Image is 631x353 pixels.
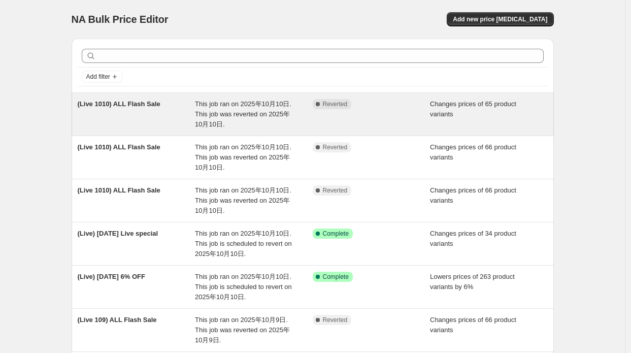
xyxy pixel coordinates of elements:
[86,73,110,81] span: Add filter
[430,186,516,204] span: Changes prices of 66 product variants
[430,100,516,118] span: Changes prices of 65 product variants
[195,100,291,128] span: This job ran on 2025年10月10日. This job was reverted on 2025年10月10日.
[78,316,157,324] span: (Live 109) ALL Flash Sale
[195,230,292,258] span: This job ran on 2025年10月10日. This job is scheduled to revert on 2025年10月10日.
[453,15,547,23] span: Add new price [MEDICAL_DATA]
[78,273,145,280] span: (Live) [DATE] 6% OFF
[78,143,160,151] span: (Live 1010) ALL Flash Sale
[78,186,160,194] span: (Live 1010) ALL Flash Sale
[323,143,348,151] span: Reverted
[323,273,349,281] span: Complete
[195,143,291,171] span: This job ran on 2025年10月10日. This job was reverted on 2025年10月10日.
[78,100,160,108] span: (Live 1010) ALL Flash Sale
[72,14,169,25] span: NA Bulk Price Editor
[82,71,122,83] button: Add filter
[323,186,348,195] span: Reverted
[430,273,515,291] span: Lowers prices of 263 product variants by 6%
[430,230,516,247] span: Changes prices of 34 product variants
[323,316,348,324] span: Reverted
[195,273,292,301] span: This job ran on 2025年10月10日. This job is scheduled to revert on 2025年10月10日.
[323,100,348,108] span: Reverted
[430,316,516,334] span: Changes prices of 66 product variants
[447,12,553,26] button: Add new price [MEDICAL_DATA]
[78,230,158,237] span: (Live) [DATE] Live special
[195,316,290,344] span: This job ran on 2025年10月9日. This job was reverted on 2025年10月9日.
[323,230,349,238] span: Complete
[195,186,291,214] span: This job ran on 2025年10月10日. This job was reverted on 2025年10月10日.
[430,143,516,161] span: Changes prices of 66 product variants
